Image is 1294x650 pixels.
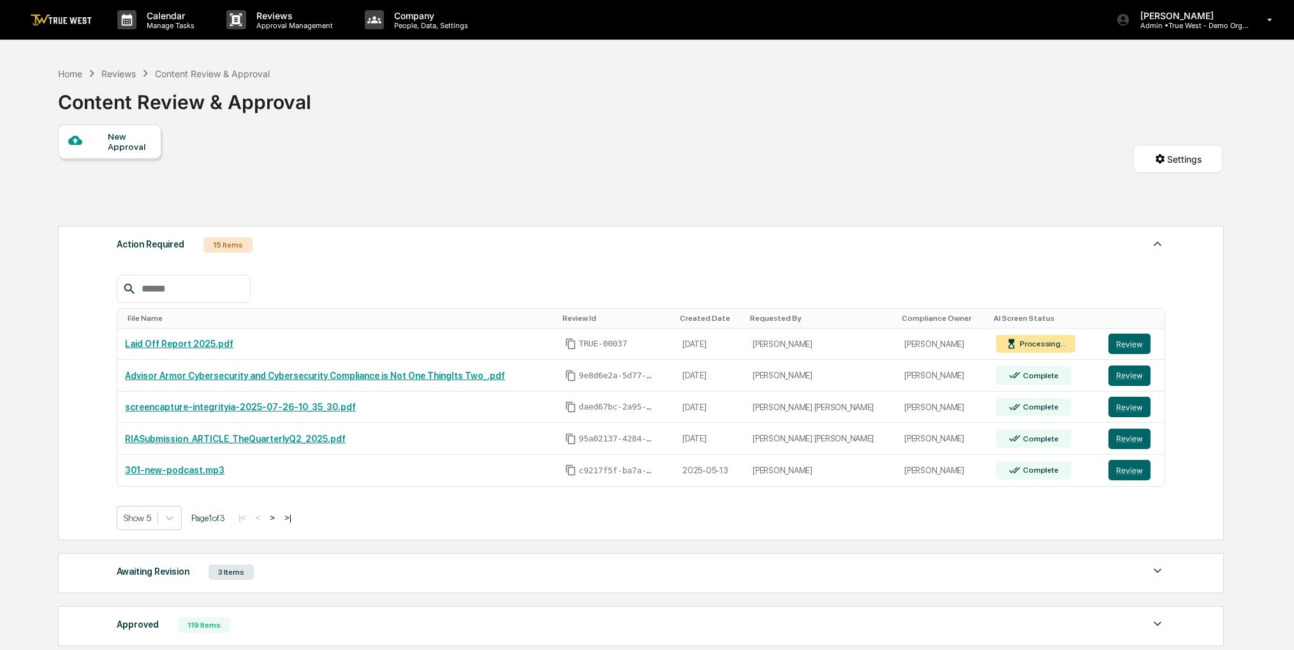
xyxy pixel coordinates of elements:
div: Reviews [101,68,136,79]
p: Approval Management [246,21,339,30]
div: Awaiting Revision [117,563,189,580]
td: [PERSON_NAME] [897,423,988,455]
button: Review [1108,334,1151,354]
span: TRUE-00037 [579,339,628,349]
span: 9e8d6e2a-5d77-4eeb-90b4-74318441b7fc [579,371,656,381]
span: Copy Id [565,464,577,476]
img: logo [31,14,92,26]
div: Toggle SortBy [680,314,740,323]
div: 15 Items [203,237,253,253]
td: [PERSON_NAME] [897,455,988,486]
a: Review [1108,460,1157,480]
div: Complete [1020,434,1058,443]
img: caret [1150,616,1165,632]
button: < [251,512,264,523]
img: caret [1150,236,1165,251]
div: New Approval [108,131,151,152]
div: 119 Items [178,617,230,633]
div: Complete [1020,371,1058,380]
td: [PERSON_NAME] [897,329,988,360]
a: Laid Off Report 2025.pdf [125,339,233,349]
td: [DATE] [675,423,745,455]
a: Review [1108,366,1157,386]
span: daed67bc-2a95-4451-aa2f-ffdcfe22a4e8 [579,402,656,412]
span: Copy Id [565,338,577,350]
td: [PERSON_NAME] [745,455,897,486]
div: Approved [117,616,159,633]
a: RIASubmission_ARTICLE_TheQuarterlyQ2_2025.pdf [125,434,346,444]
div: 3 Items [209,565,254,580]
div: Action Required [117,236,184,253]
div: Toggle SortBy [128,314,552,323]
div: Toggle SortBy [994,314,1096,323]
div: Complete [1020,403,1058,411]
p: People, Data, Settings [384,21,474,30]
button: >| [281,512,295,523]
a: Review [1108,429,1157,449]
div: Toggle SortBy [750,314,892,323]
div: Toggle SortBy [902,314,983,323]
td: [PERSON_NAME] [PERSON_NAME] [745,392,897,424]
div: Complete [1020,466,1058,475]
p: Admin • True West - Demo Organization [1130,21,1249,30]
button: |< [235,512,249,523]
button: > [266,512,279,523]
div: Home [58,68,82,79]
a: screencapture-integrityia-2025-07-26-10_35_30.pdf [125,402,356,412]
p: [PERSON_NAME] [1130,10,1249,21]
span: 95a02137-4284-4a5c-afcc-20783e483793 [579,434,656,444]
div: Toggle SortBy [562,314,670,323]
button: Review [1108,429,1151,449]
td: [PERSON_NAME] [897,392,988,424]
button: Review [1108,460,1151,480]
div: Content Review & Approval [58,80,311,114]
div: Content Review & Approval [155,68,270,79]
div: Processing... [1017,339,1066,348]
button: Review [1108,366,1151,386]
p: Calendar [136,10,201,21]
a: Advisor Armor Cybersecurity and Cybersecurity Compliance is Not One ThingIts Two_.pdf [125,371,505,381]
span: Copy Id [565,370,577,381]
button: Settings [1133,145,1223,173]
td: [DATE] [675,329,745,360]
td: [PERSON_NAME] [745,360,897,392]
p: Company [384,10,474,21]
button: Review [1108,397,1151,417]
span: Page 1 of 3 [191,513,225,523]
td: [DATE] [675,392,745,424]
div: Toggle SortBy [1111,314,1159,323]
p: Manage Tasks [136,21,201,30]
a: Review [1108,334,1157,354]
span: Copy Id [565,401,577,413]
span: c9217f5f-ba7a-4975-b7dd-5beab715cda8 [579,466,656,476]
a: 301-new-podcast.mp3 [125,465,224,475]
img: caret [1150,563,1165,579]
td: 2025-05-13 [675,455,745,486]
p: Reviews [246,10,339,21]
td: [PERSON_NAME] [897,360,988,392]
span: Copy Id [565,433,577,445]
a: Review [1108,397,1157,417]
td: [DATE] [675,360,745,392]
td: [PERSON_NAME] [745,329,897,360]
iframe: Open customer support [1253,608,1288,642]
td: [PERSON_NAME] [PERSON_NAME] [745,423,897,455]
